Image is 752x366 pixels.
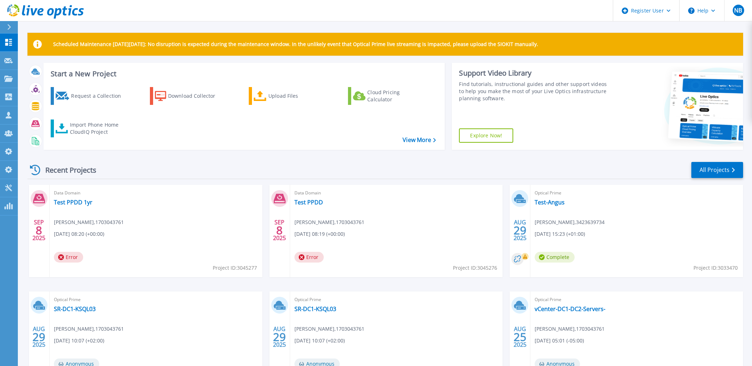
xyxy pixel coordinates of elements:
[268,89,325,103] div: Upload Files
[27,161,106,179] div: Recent Projects
[54,325,124,333] span: [PERSON_NAME] , 1703043761
[459,68,608,78] div: Support Video Library
[294,296,499,304] span: Optical Prime
[294,325,364,333] span: [PERSON_NAME] , 1703043761
[535,199,565,206] a: Test-Angus
[32,334,45,340] span: 29
[70,121,126,136] div: Import Phone Home CloudIQ Project
[71,89,128,103] div: Request a Collection
[249,87,328,105] a: Upload Files
[693,264,738,272] span: Project ID: 3033470
[150,87,229,105] a: Download Collector
[54,189,258,197] span: Data Domain
[535,230,585,238] span: [DATE] 15:23 (+01:00)
[348,87,428,105] a: Cloud Pricing Calculator
[514,334,526,340] span: 25
[294,230,345,238] span: [DATE] 08:19 (+00:00)
[54,230,104,238] span: [DATE] 08:20 (+00:00)
[54,252,83,263] span: Error
[535,325,605,333] span: [PERSON_NAME] , 1703043761
[734,7,742,13] span: NB
[294,189,499,197] span: Data Domain
[403,137,436,143] a: View More
[273,334,286,340] span: 29
[36,227,42,233] span: 8
[32,324,46,350] div: AUG 2025
[513,217,527,243] div: AUG 2025
[273,324,286,350] div: AUG 2025
[51,70,436,78] h3: Start a New Project
[54,296,258,304] span: Optical Prime
[535,305,605,312] a: vCenter-DC1-DC2-Servers-
[53,41,538,47] p: Scheduled Maintenance [DATE][DATE]: No disruption is expected during the maintenance window. In t...
[273,217,286,243] div: SEP 2025
[168,89,225,103] div: Download Collector
[51,87,130,105] a: Request a Collection
[514,227,526,233] span: 29
[54,218,124,226] span: [PERSON_NAME] , 1703043761
[459,81,608,102] div: Find tutorials, instructional guides and other support videos to help you make the most of your L...
[535,218,605,226] span: [PERSON_NAME] , 3423639734
[276,227,283,233] span: 8
[535,189,739,197] span: Optical Prime
[294,199,323,206] a: Test PPDD
[294,305,336,312] a: SR-DC1-KSQL03
[535,296,739,304] span: Optical Prime
[54,337,104,345] span: [DATE] 10:07 (+02:00)
[513,324,527,350] div: AUG 2025
[691,162,743,178] a: All Projects
[54,199,92,206] a: Test PPDD 1yr
[294,218,364,226] span: [PERSON_NAME] , 1703043761
[294,252,324,263] span: Error
[535,252,575,263] span: Complete
[535,337,584,345] span: [DATE] 05:01 (-05:00)
[294,337,345,345] span: [DATE] 10:07 (+02:00)
[367,89,424,103] div: Cloud Pricing Calculator
[54,305,96,312] a: SR-DC1-KSQL03
[459,128,513,143] a: Explore Now!
[32,217,46,243] div: SEP 2025
[213,264,257,272] span: Project ID: 3045277
[453,264,497,272] span: Project ID: 3045276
